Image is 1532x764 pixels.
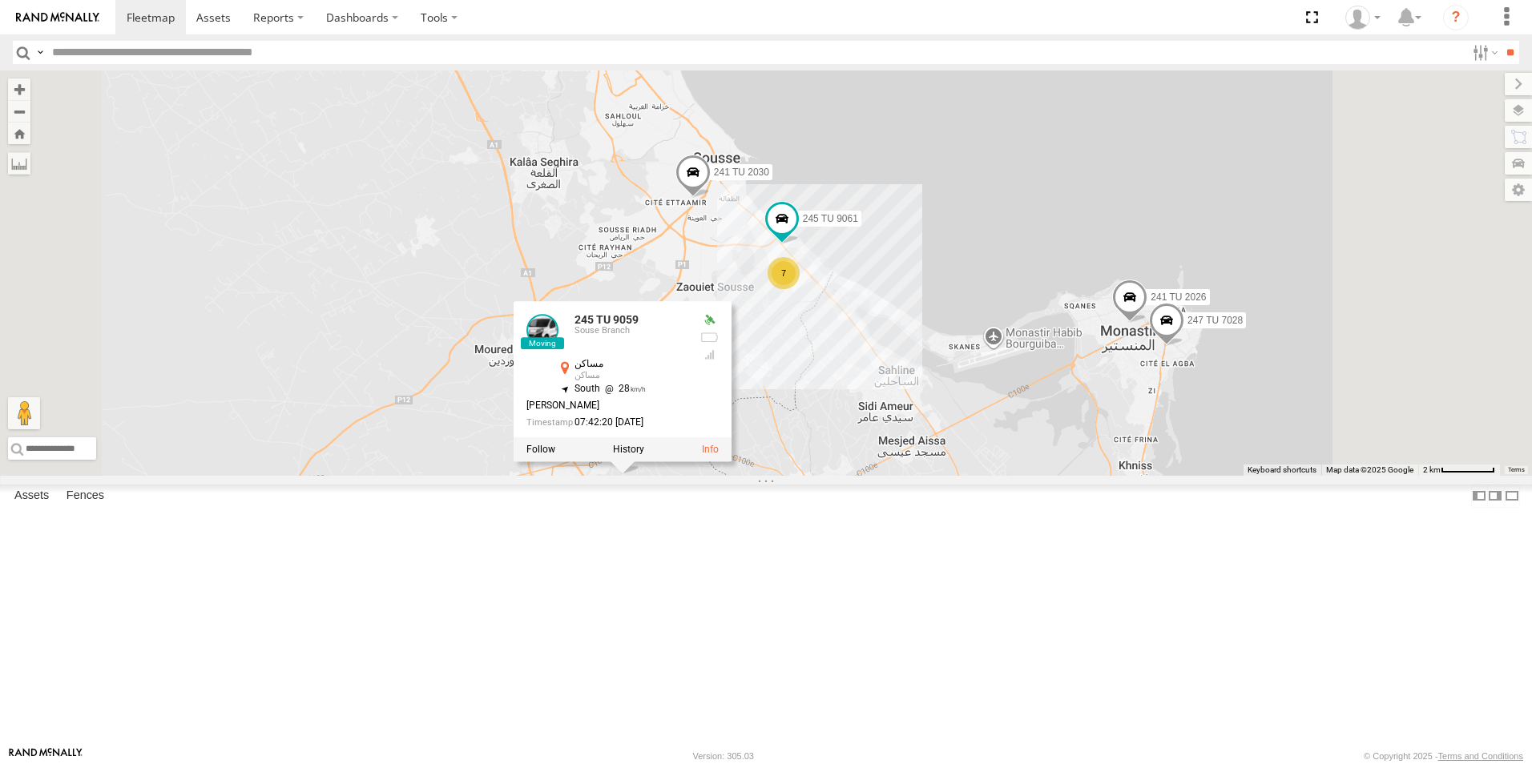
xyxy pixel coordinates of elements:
a: View Asset Details [526,314,558,346]
button: Keyboard shortcuts [1248,464,1316,476]
span: Map data ©2025 Google [1326,465,1413,474]
label: Dock Summary Table to the Left [1471,485,1487,508]
a: View Asset Details [702,444,719,456]
span: 245 TU 9061 [803,213,858,224]
div: Valid GPS Fix [699,314,719,327]
button: Drag Pegman onto the map to open Street View [8,397,40,429]
div: 7 [768,257,800,289]
div: Version: 305.03 [693,751,754,761]
div: مساكن [574,359,687,369]
label: Measure [8,152,30,175]
div: مساكن [574,371,687,380]
label: Search Filter Options [1466,41,1501,64]
label: Assets [6,485,57,507]
label: Dock Summary Table to the Right [1487,485,1503,508]
label: Realtime tracking of Asset [526,444,555,456]
div: Date/time of location update [526,418,687,428]
span: 247 TU 7028 [1187,316,1243,327]
a: Visit our Website [9,748,83,764]
div: Souse Branch [574,326,687,336]
i: ? [1443,5,1469,30]
label: Map Settings [1505,179,1532,201]
span: 2 km [1423,465,1441,474]
span: 241 TU 2026 [1151,292,1206,304]
button: Map Scale: 2 km per 64 pixels [1418,464,1500,476]
a: 245 TU 9059 [574,313,639,326]
a: Terms [1508,467,1525,473]
label: Search Query [34,41,46,64]
div: No battery health information received from this device. [699,332,719,344]
div: Nejah Benkhalifa [1340,6,1386,30]
div: [PERSON_NAME] [526,400,687,411]
div: GSM Signal = 4 [699,348,719,361]
button: Zoom in [8,78,30,100]
span: 241 TU 2030 [714,167,769,178]
a: Terms and Conditions [1438,751,1523,761]
label: Hide Summary Table [1504,485,1520,508]
span: South [574,383,600,394]
button: Zoom Home [8,123,30,144]
button: Zoom out [8,100,30,123]
label: Fences [58,485,112,507]
span: 28 [600,383,646,394]
label: View Asset History [613,444,644,456]
img: rand-logo.svg [16,12,99,23]
div: © Copyright 2025 - [1364,751,1523,761]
